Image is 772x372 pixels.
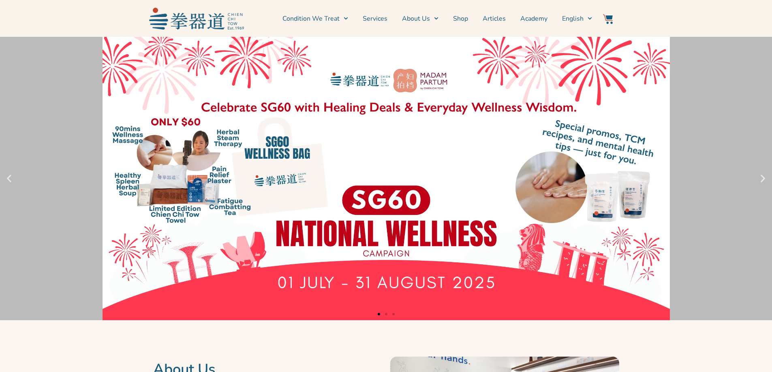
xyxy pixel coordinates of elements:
[363,9,387,29] a: Services
[385,313,387,315] span: Go to slide 2
[758,174,768,184] div: Next slide
[562,14,584,23] span: English
[392,313,395,315] span: Go to slide 3
[603,14,613,24] img: Website Icon-03
[520,9,547,29] a: Academy
[248,9,592,29] nav: Menu
[378,313,380,315] span: Go to slide 1
[453,9,468,29] a: Shop
[483,9,506,29] a: Articles
[402,9,438,29] a: About Us
[4,174,14,184] div: Previous slide
[282,9,348,29] a: Condition We Treat
[562,9,592,29] a: English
